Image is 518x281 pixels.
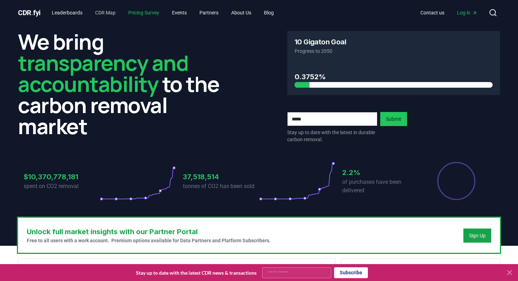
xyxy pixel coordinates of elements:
[463,229,491,243] button: Sign Up
[451,6,483,19] a: Log in
[27,237,271,244] p: Free to all users with a work account. Premium options available for Data Partners and Platform S...
[342,167,418,178] h3: 2.2%
[287,129,377,143] p: Stay up to date with the latest in durable carbon removal.
[24,182,100,191] p: spent on CO2 removal
[183,171,259,182] h3: 37,518,514
[469,232,486,239] a: Sign Up
[27,226,271,237] h3: Unlock full market insights with our Partner Portal
[226,6,257,19] a: About Us
[295,38,346,45] h3: 10 Gigaton Goal
[295,71,493,82] h3: 0.3752%
[415,6,450,19] a: Contact us
[123,6,165,19] a: Pricing Survey
[194,6,224,19] a: Partners
[24,171,100,182] h3: $10,370,778,181
[18,8,41,18] a: CDR.fyi
[457,9,477,16] span: Log in
[295,48,493,55] p: Progress to 2050
[31,8,33,17] span: .
[18,31,231,137] h2: We bring to the carbon removal market
[380,112,407,126] button: Submit
[342,178,418,195] p: of purchases have been delivered
[46,6,279,19] nav: Main
[18,8,41,17] span: CDR fyi
[90,6,121,19] a: CDR Map
[415,6,483,19] nav: Main
[166,6,192,19] a: Events
[18,48,188,98] span: transparency and accountability
[183,182,259,191] p: tonnes of CO2 has been sold
[258,6,279,19] a: Blog
[46,6,88,19] a: Leaderboards
[437,161,476,201] div: Percentage of sales delivered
